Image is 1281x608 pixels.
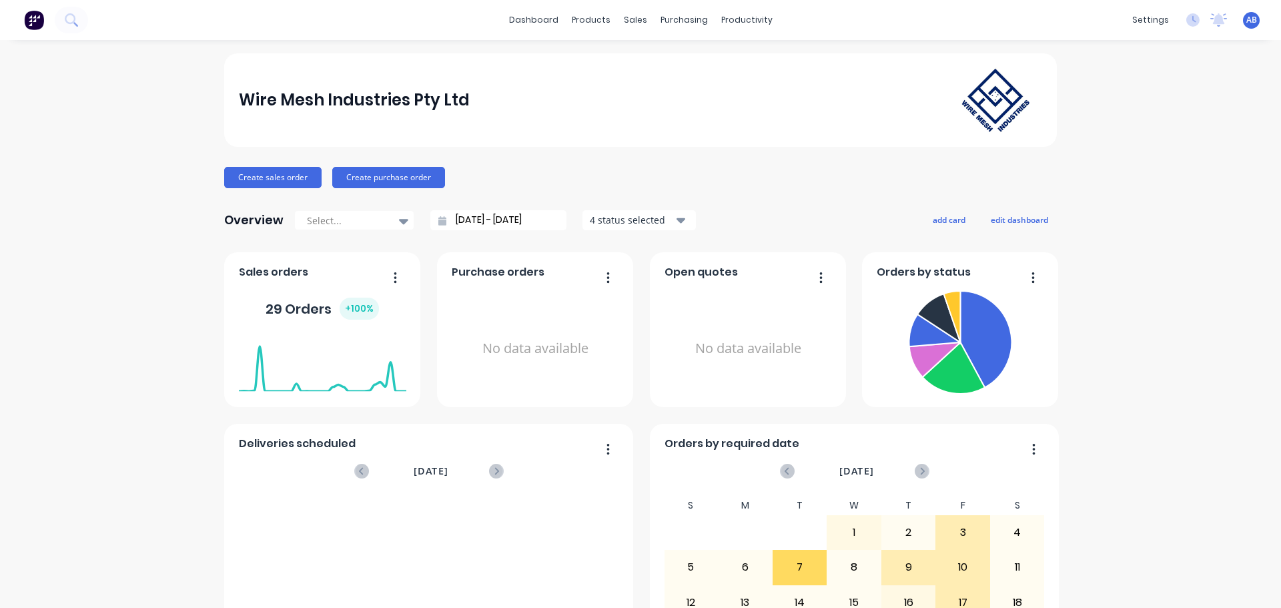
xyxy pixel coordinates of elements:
div: S [990,496,1045,515]
button: Create sales order [224,167,322,188]
div: purchasing [654,10,715,30]
span: Purchase orders [452,264,544,280]
div: 9 [882,551,935,584]
div: W [827,496,881,515]
button: 4 status selected [582,210,696,230]
div: M [718,496,773,515]
a: dashboard [502,10,565,30]
div: settings [1126,10,1176,30]
div: 7 [773,551,827,584]
span: Sales orders [239,264,308,280]
button: Create purchase order [332,167,445,188]
div: No data available [452,286,619,412]
div: 5 [665,551,718,584]
div: 4 status selected [590,213,674,227]
div: 6 [719,551,772,584]
div: productivity [715,10,779,30]
div: 1 [827,516,881,549]
span: Open quotes [665,264,738,280]
img: Factory [24,10,44,30]
div: T [881,496,936,515]
button: add card [924,211,974,228]
div: 4 [991,516,1044,549]
span: [DATE] [839,464,874,479]
div: 11 [991,551,1044,584]
div: products [565,10,617,30]
div: 3 [936,516,989,549]
div: 8 [827,551,881,584]
div: 29 Orders [266,298,379,320]
span: Orders by required date [665,436,799,452]
div: T [773,496,827,515]
span: Orders by status [877,264,971,280]
div: No data available [665,286,832,412]
button: edit dashboard [982,211,1057,228]
div: S [664,496,719,515]
div: + 100 % [340,298,379,320]
div: 10 [936,551,989,584]
div: sales [617,10,654,30]
img: Wire Mesh Industries Pty Ltd [949,55,1042,145]
div: Overview [224,207,284,234]
div: Wire Mesh Industries Pty Ltd [239,87,470,113]
span: AB [1246,14,1257,26]
div: F [935,496,990,515]
div: 2 [882,516,935,549]
span: [DATE] [414,464,448,479]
